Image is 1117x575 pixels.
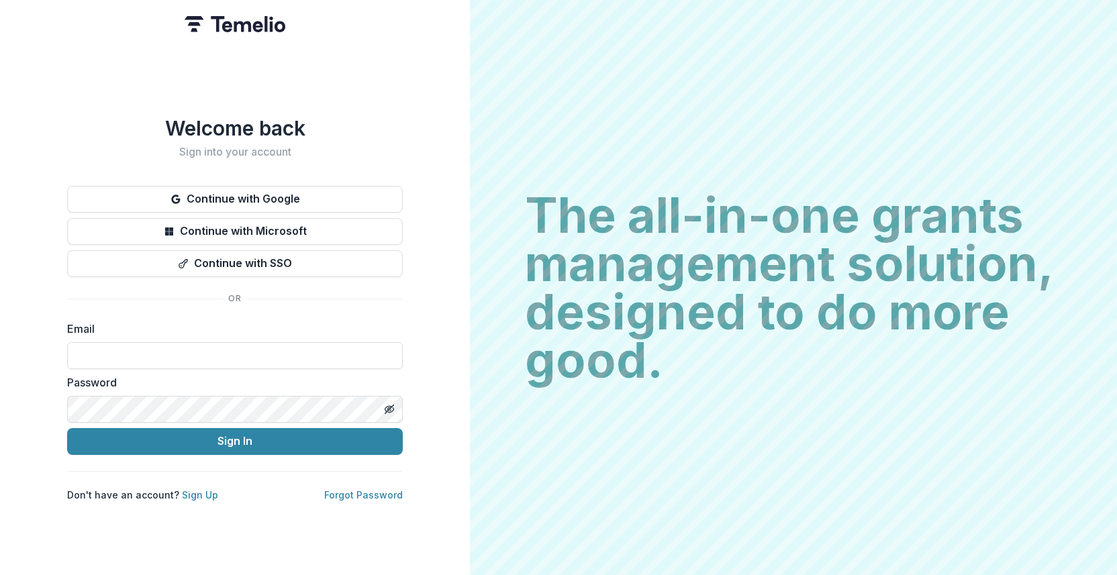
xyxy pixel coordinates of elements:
[67,186,403,213] button: Continue with Google
[67,428,403,455] button: Sign In
[67,218,403,245] button: Continue with Microsoft
[67,374,395,390] label: Password
[67,488,218,502] p: Don't have an account?
[67,250,403,277] button: Continue with SSO
[182,489,218,501] a: Sign Up
[324,489,403,501] a: Forgot Password
[379,399,400,420] button: Toggle password visibility
[67,146,403,158] h2: Sign into your account
[185,16,285,32] img: Temelio
[67,116,403,140] h1: Welcome back
[67,321,395,337] label: Email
